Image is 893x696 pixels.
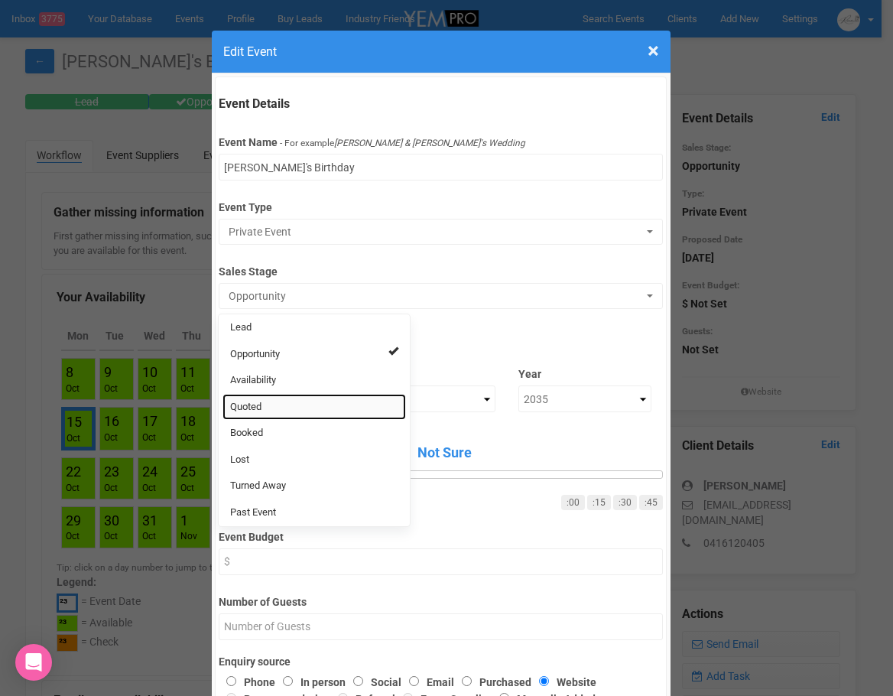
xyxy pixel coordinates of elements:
[230,373,276,388] span: Availability
[219,154,663,181] input: Event Name
[219,96,663,113] legend: Event Details
[230,453,249,467] span: Lost
[561,495,585,510] a: :00
[219,259,663,279] label: Sales Stage
[230,320,252,335] span: Lead
[219,194,663,215] label: Event Type
[230,426,263,441] span: Booked
[230,479,286,493] span: Turned Away
[454,676,531,688] label: Purchased
[219,428,663,443] label: Time
[219,135,278,150] label: Event Name
[219,613,663,640] input: Number of Guests
[223,42,659,61] h4: Edit Event
[518,361,651,382] label: Year
[639,495,663,510] a: :45
[229,224,643,239] span: Private Event
[275,676,346,688] label: In person
[15,644,52,681] div: Open Intercom Messenger
[363,361,496,382] label: Month
[613,495,637,510] a: :30
[230,400,261,415] span: Quoted
[230,347,280,362] span: Opportunity
[346,676,401,688] label: Social
[219,676,275,688] label: Phone
[219,548,663,575] input: $
[648,38,659,63] span: ×
[587,495,611,510] a: :15
[219,589,663,610] label: Number of Guests
[280,138,525,148] small: - For example
[226,443,663,463] span: Not Sure
[334,138,525,148] i: [PERSON_NAME] & [PERSON_NAME]'s Wedding
[230,506,276,520] span: Past Event
[229,288,643,304] span: Opportunity
[531,676,596,688] label: Website
[219,323,663,343] label: Proposed Date
[401,676,454,688] label: Email
[219,654,663,669] label: Enquiry source
[219,524,663,545] label: Event Budget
